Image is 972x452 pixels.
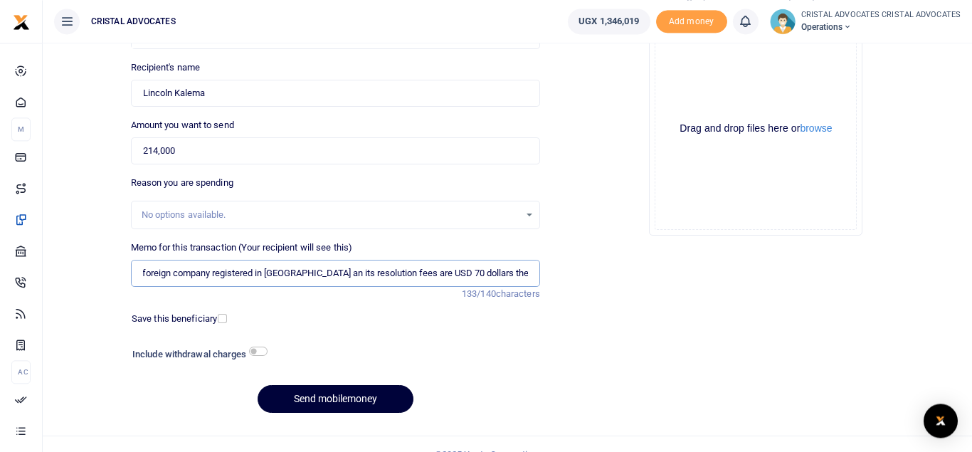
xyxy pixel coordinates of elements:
span: UGX 1,346,019 [579,14,639,28]
li: Ac [11,360,31,384]
li: Toup your wallet [656,10,727,33]
label: Memo for this transaction (Your recipient will see this) [131,241,353,255]
input: UGX [131,137,540,164]
span: Operations [801,21,961,33]
label: Save this beneficiary [132,312,217,326]
a: profile-user CRISTAL ADVOCATES CRISTAL ADVOCATES Operations [770,9,961,34]
img: logo-small [13,14,30,31]
span: CRISTAL ADVOCATES [85,15,181,28]
li: Wallet ballance [562,9,655,34]
img: profile-user [770,9,796,34]
small: CRISTAL ADVOCATES CRISTAL ADVOCATES [801,9,961,21]
li: M [11,117,31,141]
label: Amount you want to send [131,118,234,132]
input: Loading name... [131,80,540,107]
div: File Uploader [649,22,862,236]
a: UGX 1,346,019 [568,9,650,34]
span: characters [496,288,540,299]
a: Add money [656,15,727,26]
span: Add money [656,10,727,33]
div: Open Intercom Messenger [924,404,958,438]
label: Reason you are spending [131,176,233,190]
label: Recipient's name [131,61,201,75]
h6: Include withdrawal charges [132,349,260,360]
span: 133/140 [462,288,496,299]
button: browse [800,123,832,133]
div: No options available. [142,208,519,222]
input: Enter extra information [131,260,540,287]
button: Send mobilemoney [258,385,413,413]
div: Drag and drop files here or [655,122,856,135]
a: logo-small logo-large logo-large [13,16,30,26]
